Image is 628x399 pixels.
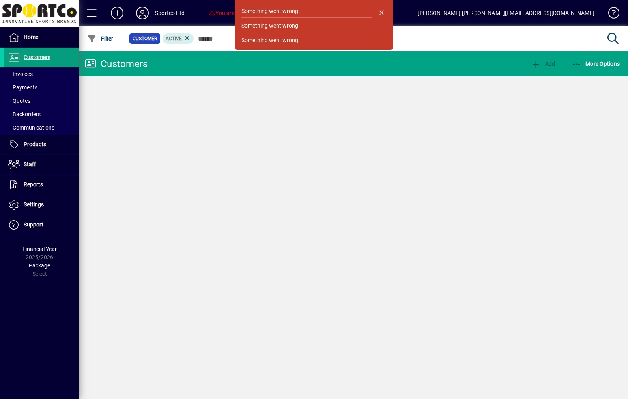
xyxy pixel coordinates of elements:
[4,67,79,81] a: Invoices
[133,35,157,43] span: Customer
[4,175,79,195] a: Reports
[417,7,594,19] div: [PERSON_NAME] [PERSON_NAME][EMAIL_ADDRESS][DOMAIN_NAME]
[24,54,50,60] span: Customers
[8,84,37,91] span: Payments
[105,6,130,20] button: Add
[87,35,114,42] span: Filter
[570,57,622,71] button: More Options
[24,34,38,40] span: Home
[572,61,620,67] span: More Options
[29,262,50,269] span: Package
[85,32,116,46] button: Filter
[209,10,393,16] span: You are using an unsupported browser. We suggest Chrome, or Firefox.
[8,124,54,131] span: Communications
[24,141,46,147] span: Products
[4,121,79,134] a: Communications
[163,33,194,44] mat-chip: Activation Status: Active
[531,61,555,67] span: Add
[8,98,30,104] span: Quotes
[155,7,185,19] div: Sportco Ltd
[24,161,36,167] span: Staff
[4,155,79,174] a: Staff
[85,58,148,70] div: Customers
[4,215,79,235] a: Support
[24,221,43,228] span: Support
[22,246,57,252] span: Financial Year
[529,57,557,71] button: Add
[4,135,79,154] a: Products
[24,181,43,187] span: Reports
[4,94,79,108] a: Quotes
[4,81,79,94] a: Payments
[8,111,41,117] span: Backorders
[24,201,44,208] span: Settings
[8,71,33,77] span: Invoices
[4,195,79,215] a: Settings
[4,28,79,47] a: Home
[166,36,182,41] span: Active
[130,6,155,20] button: Profile
[602,2,618,27] a: Knowledge Base
[4,108,79,121] a: Backorders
